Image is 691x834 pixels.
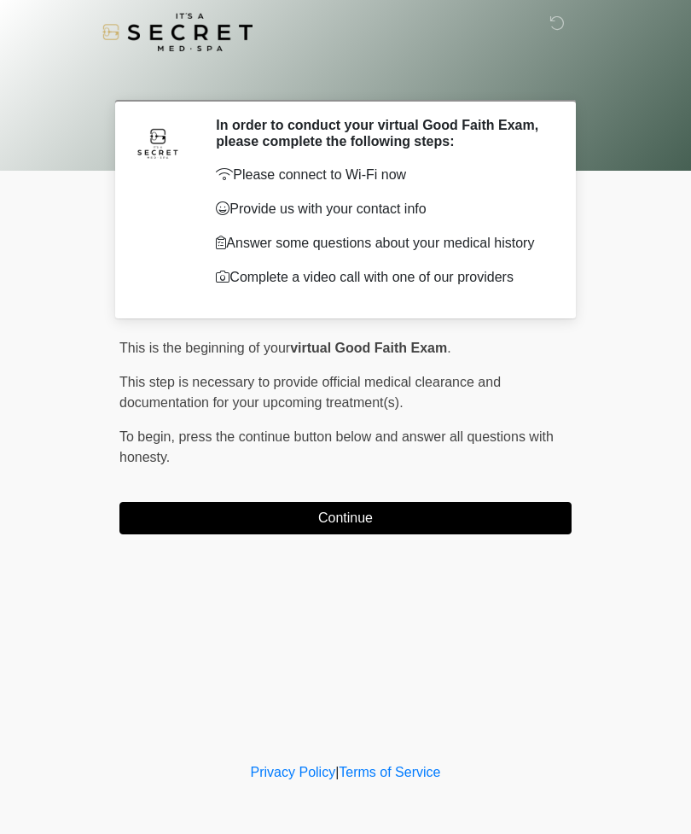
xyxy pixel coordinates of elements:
p: Please connect to Wi-Fi now [216,165,546,185]
strong: virtual Good Faith Exam [290,341,447,355]
span: press the continue button below and answer all questions with honesty. [119,429,554,464]
span: . [447,341,450,355]
a: Privacy Policy [251,765,336,779]
span: This is the beginning of your [119,341,290,355]
img: Agent Avatar [132,117,183,168]
span: To begin, [119,429,178,444]
a: Terms of Service [339,765,440,779]
span: This step is necessary to provide official medical clearance and documentation for your upcoming ... [119,375,501,410]
img: It's A Secret Med Spa Logo [102,13,253,51]
p: Provide us with your contact info [216,199,546,219]
h2: In order to conduct your virtual Good Faith Exam, please complete the following steps: [216,117,546,149]
p: Complete a video call with one of our providers [216,267,546,288]
h1: ‎ ‎ [107,61,584,93]
a: | [335,765,339,779]
p: Answer some questions about your medical history [216,233,546,254]
button: Continue [119,502,572,534]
